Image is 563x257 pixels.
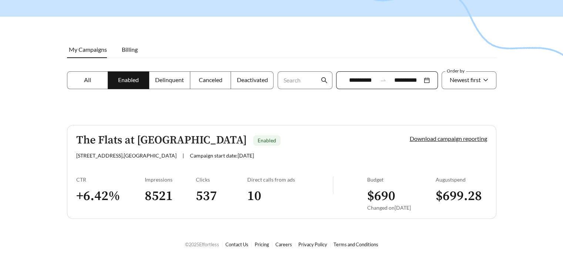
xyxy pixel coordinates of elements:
h3: $ 699.28 [436,188,487,204]
span: © 2025 Effortless [185,241,219,247]
span: Billing [122,46,138,53]
span: My Campaigns [69,46,107,53]
a: Contact Us [225,241,248,247]
span: swap-right [380,77,386,84]
span: Enabled [258,137,276,143]
span: [STREET_ADDRESS] , [GEOGRAPHIC_DATA] [76,152,177,159]
a: Download campaign reporting [410,135,487,142]
h5: The Flats at [GEOGRAPHIC_DATA] [76,134,247,146]
span: Newest first [450,76,481,83]
div: Impressions [145,176,196,183]
span: Canceled [199,76,222,83]
h3: $ 690 [367,188,436,204]
h3: 8521 [145,188,196,204]
span: search [321,77,328,84]
div: Changed on [DATE] [367,204,436,211]
a: Privacy Policy [298,241,327,247]
h3: 10 [247,188,333,204]
a: The Flats at [GEOGRAPHIC_DATA]Enabled[STREET_ADDRESS],[GEOGRAPHIC_DATA]|Campaign start date:[DATE... [67,125,496,219]
a: Pricing [255,241,269,247]
div: Budget [367,176,436,183]
span: All [84,76,91,83]
div: Clicks [196,176,247,183]
span: Deactivated [237,76,268,83]
span: Delinquent [155,76,184,83]
div: Direct calls from ads [247,176,333,183]
div: CTR [76,176,145,183]
span: | [182,152,184,159]
h3: + 6.42 % [76,188,145,204]
span: to [380,77,386,84]
a: Terms and Conditions [334,241,378,247]
a: Careers [275,241,292,247]
span: Campaign start date: [DATE] [190,152,254,159]
h3: 537 [196,188,247,204]
div: August spend [436,176,487,183]
span: Enabled [118,76,139,83]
